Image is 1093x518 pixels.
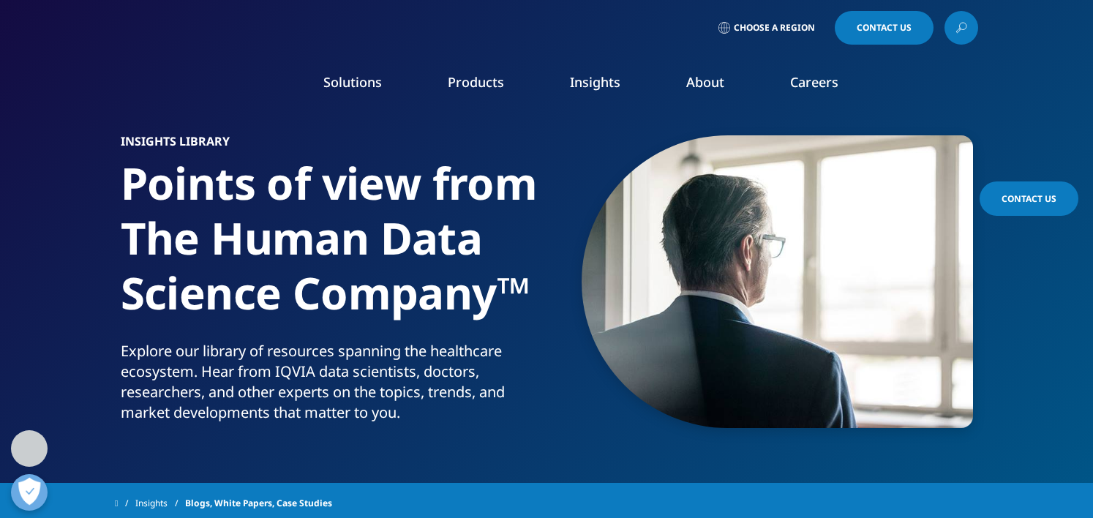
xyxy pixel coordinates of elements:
h1: Points of view from The Human Data Science Company™ [121,156,541,341]
a: About [686,73,724,91]
a: Contact Us [980,181,1078,216]
a: Contact Us [835,11,934,45]
nav: Primary [238,51,978,120]
span: Blogs, White Papers, Case Studies [185,490,332,517]
a: Insights [570,73,620,91]
span: Choose a Region [734,22,815,34]
span: Contact Us [857,23,912,32]
p: Explore our library of resources spanning the healthcare ecosystem. Hear from IQVIA data scientis... [121,341,541,432]
a: Insights [135,490,185,517]
h6: Insights Library [121,135,541,156]
a: Products [448,73,504,91]
button: 개방형 기본 설정 [11,474,48,511]
a: Careers [790,73,838,91]
a: Solutions [323,73,382,91]
span: Contact Us [1002,192,1056,205]
img: gettyimages-994519422-900px.jpg [582,135,973,428]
